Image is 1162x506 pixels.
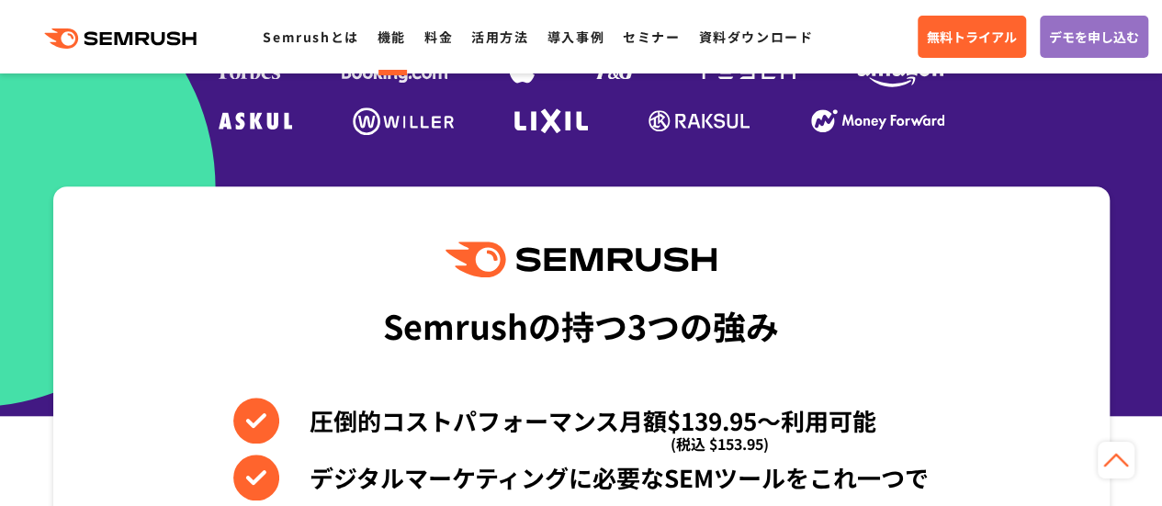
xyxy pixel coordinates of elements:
[547,28,604,46] a: 導入事例
[233,398,929,444] li: 圧倒的コストパフォーマンス月額$139.95〜利用可能
[623,28,680,46] a: セミナー
[1040,16,1148,58] a: デモを申し込む
[383,291,779,359] div: Semrushの持つ3つの強み
[698,28,813,46] a: 資料ダウンロード
[471,28,528,46] a: 活用方法
[233,455,929,500] li: デジタルマーケティングに必要なSEMツールをこれ一つで
[671,421,769,467] span: (税込 $153.95)
[378,28,406,46] a: 機能
[446,242,716,277] img: Semrush
[1049,27,1139,47] span: デモを申し込む
[263,28,358,46] a: Semrushとは
[424,28,453,46] a: 料金
[918,16,1026,58] a: 無料トライアル
[927,27,1017,47] span: 無料トライアル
